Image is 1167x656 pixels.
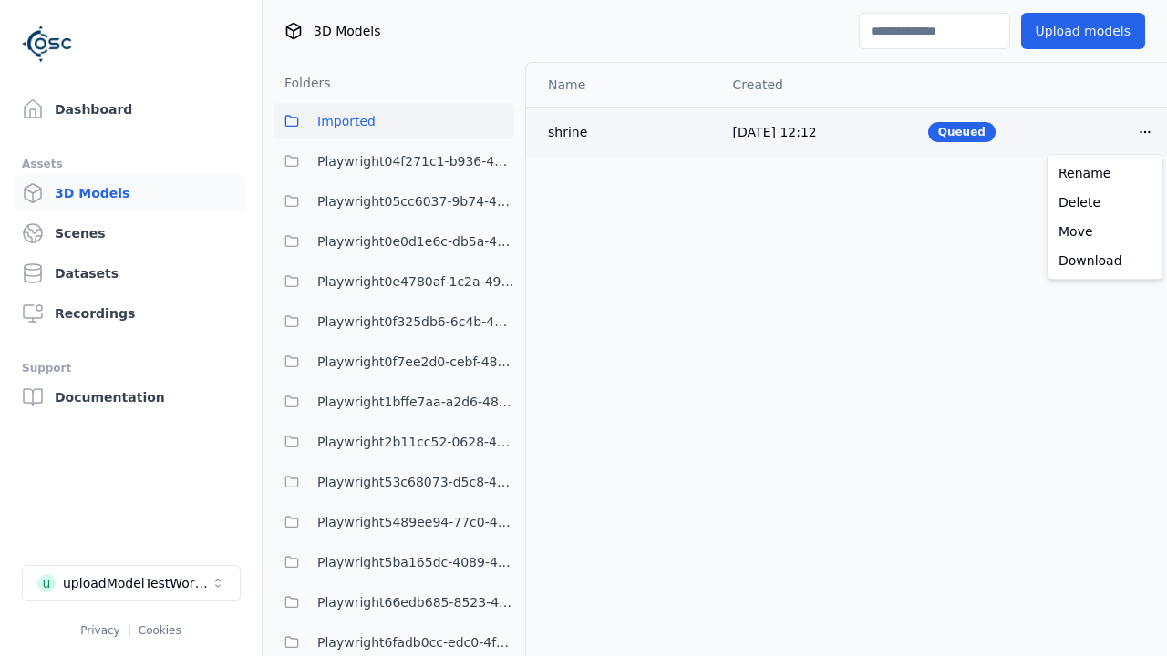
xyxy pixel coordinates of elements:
a: Delete [1051,188,1159,217]
a: Rename [1051,159,1159,188]
a: Download [1051,246,1159,275]
a: Move [1051,217,1159,246]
